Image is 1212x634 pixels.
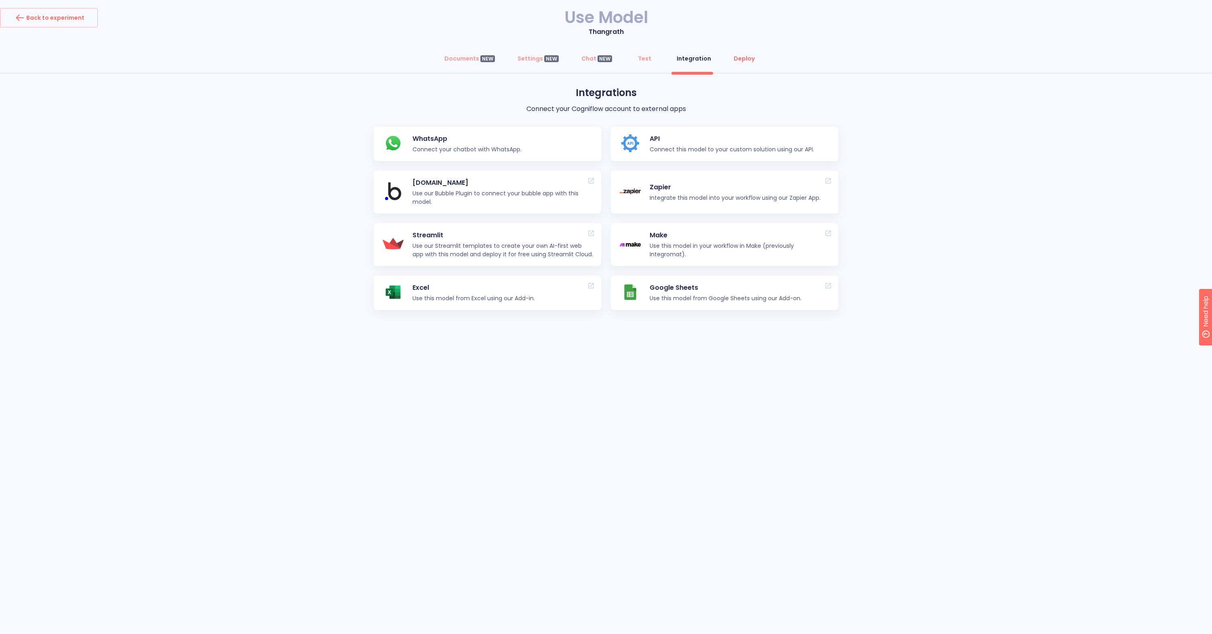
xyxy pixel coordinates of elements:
[581,54,612,63] div: Chat
[650,230,831,240] p: Make
[374,86,838,100] p: Integrations
[383,238,404,250] img: Streamlit
[412,230,594,240] p: Streamlit
[412,189,594,206] p: Use our Bubble Plugin to connect your bubble app with this model.
[384,134,402,152] img: WhatsApp
[374,276,601,310] a: ExcelExcelUse this model from Excel using our Add-in.
[620,242,641,247] img: Make
[650,283,802,293] p: Google Sheets
[611,171,838,213] a: ZapierZapierIntegrate this model into your workflow using our Zapier App.
[385,182,402,200] img: Bubble.io
[650,134,814,144] p: API
[621,134,639,152] img: API
[518,54,559,63] div: Settings
[412,134,522,144] p: WhatsApp
[598,55,612,63] div: NEW
[611,276,838,310] a: Google SheetsGoogle SheetsUse this model from Google Sheets using our Add-on.
[650,242,831,259] p: Use this model in your workflow in Make (previously Integromat).
[13,11,84,24] div: Back to experiment
[412,178,594,188] p: [DOMAIN_NAME]
[638,54,651,63] div: Test
[650,145,814,154] p: Connect this model to your custom solution using our API.
[734,54,755,63] div: Deploy
[412,145,522,154] p: Connect your chatbot with WhatsApp.
[544,55,559,63] div: NEW
[374,223,601,266] a: StreamlitStreamlitUse our Streamlit templates to create your own AI-first web app with this model...
[620,188,641,194] img: Zapier
[19,2,50,12] span: Need help
[374,104,838,114] p: Connect your Cogniflow account to external apps
[650,182,821,192] p: Zapier
[384,283,402,301] img: Excel
[374,171,601,213] a: Bubble.io[DOMAIN_NAME]Use our Bubble Plugin to connect your bubble app with this model.
[412,283,535,293] p: Excel
[444,54,495,63] div: Documents
[611,223,838,266] a: MakeMakeUse this model in your workflow in Make (previously Integromat).
[480,55,495,63] div: NEW
[412,242,594,259] p: Use our Streamlit templates to create your own AI-first web app with this model and deploy it for...
[621,283,639,301] img: Google Sheets
[412,294,535,303] p: Use this model from Excel using our Add-in.
[650,194,821,202] p: Integrate this model into your workflow using our Zapier App.
[650,294,802,303] p: Use this model from Google Sheets using our Add-on.
[677,54,711,63] div: Integration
